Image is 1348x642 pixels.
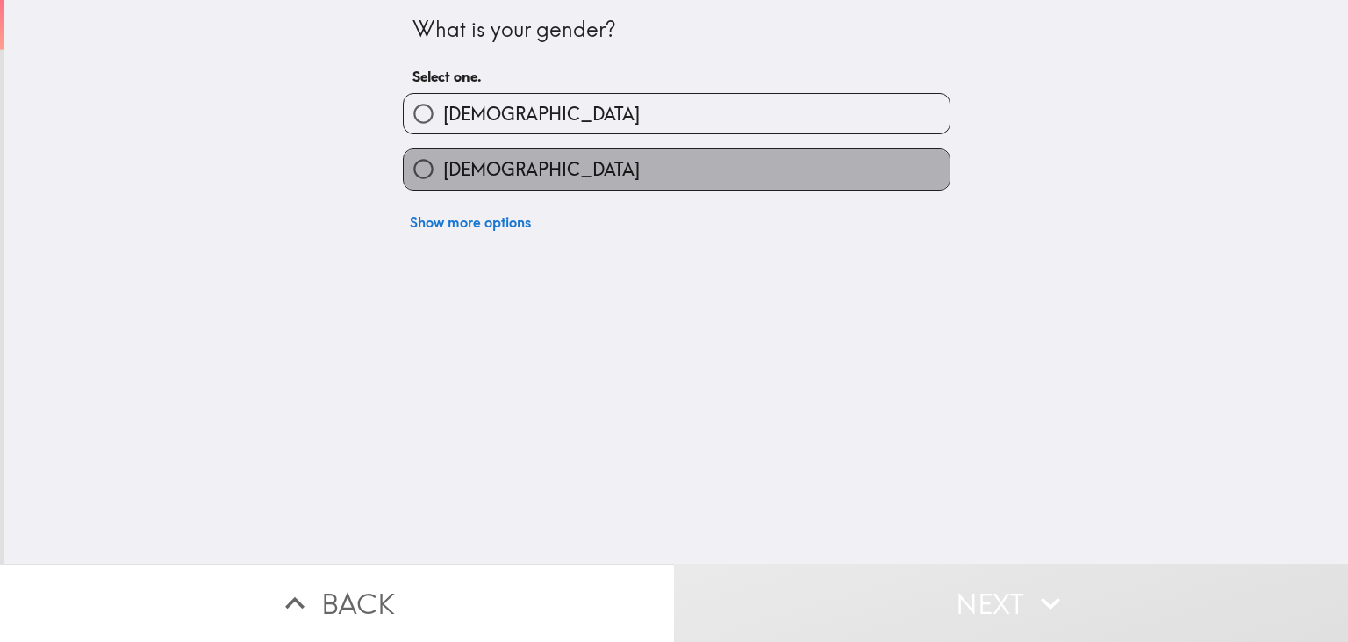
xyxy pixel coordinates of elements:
[674,564,1348,642] button: Next
[443,102,640,126] span: [DEMOGRAPHIC_DATA]
[404,94,950,133] button: [DEMOGRAPHIC_DATA]
[403,205,538,240] button: Show more options
[404,149,950,189] button: [DEMOGRAPHIC_DATA]
[443,157,640,182] span: [DEMOGRAPHIC_DATA]
[412,15,941,45] div: What is your gender?
[412,67,941,86] h6: Select one.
